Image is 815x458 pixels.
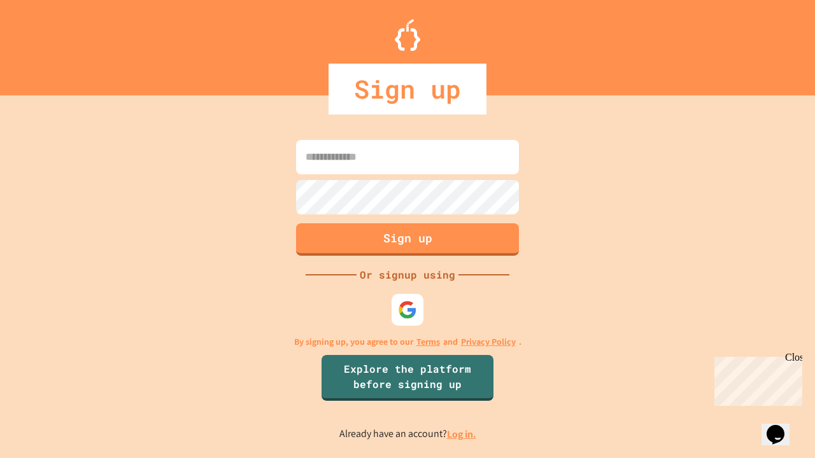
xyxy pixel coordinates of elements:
[296,223,519,256] button: Sign up
[461,335,516,349] a: Privacy Policy
[329,64,486,114] div: Sign up
[294,335,521,349] p: By signing up, you agree to our and .
[709,352,802,406] iframe: chat widget
[357,267,458,282] div: Or signup using
[762,407,802,445] iframe: chat widget
[395,19,420,51] img: Logo.svg
[398,300,417,319] img: google-icon.svg
[339,426,476,442] p: Already have an account?
[416,335,440,349] a: Terms
[322,355,493,401] a: Explore the platform before signing up
[5,5,88,81] div: Chat with us now!Close
[447,427,476,441] a: Log in.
